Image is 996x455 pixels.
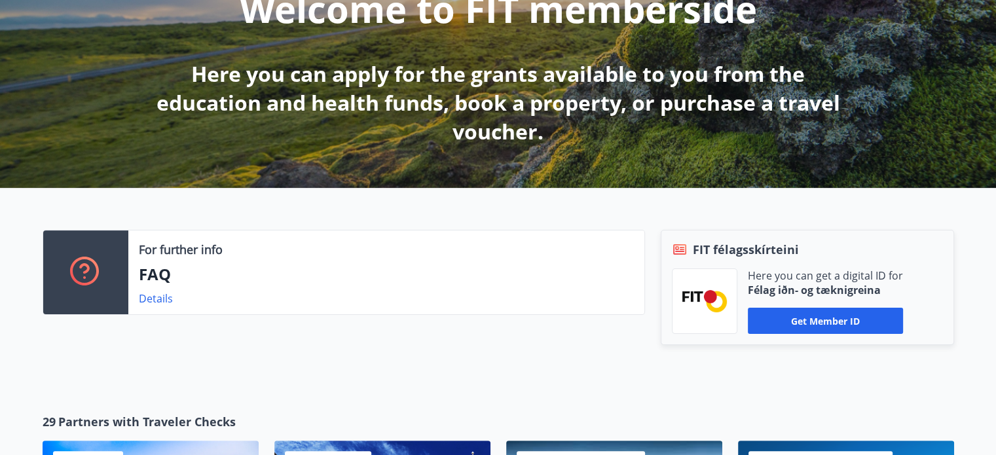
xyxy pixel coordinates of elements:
span: Partners with Traveler Checks [58,413,236,430]
p: For further info [139,241,223,258]
a: Details [139,291,173,306]
p: Here you can get a digital ID for [748,268,903,283]
img: FPQVkF9lTnNbbaRSFyT17YYeljoOGk5m51IhT0bO.png [682,290,727,312]
button: Get member ID [748,308,903,334]
p: FAQ [139,263,634,285]
p: Félag iðn- og tæknigreina [748,283,903,297]
span: 29 [43,413,56,430]
p: Here you can apply for the grants available to you from the education and health funds, book a pr... [153,60,844,146]
span: FIT félagsskírteini [693,241,799,258]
